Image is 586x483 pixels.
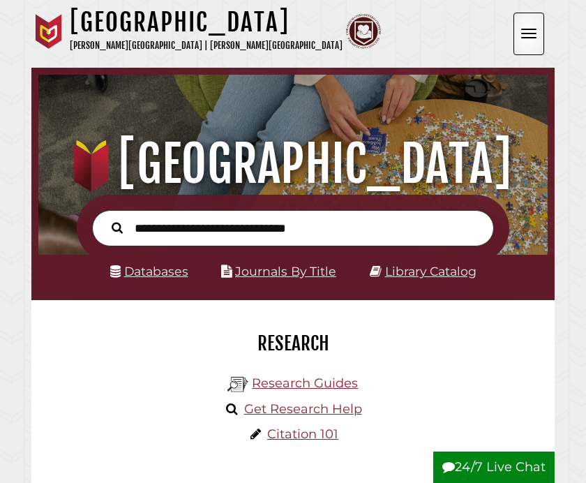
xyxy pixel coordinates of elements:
h1: [GEOGRAPHIC_DATA] [47,133,539,195]
p: [PERSON_NAME][GEOGRAPHIC_DATA] | [PERSON_NAME][GEOGRAPHIC_DATA] [70,38,343,54]
button: Search [105,218,130,236]
button: Open the menu [513,13,544,55]
a: Journals By Title [235,264,336,278]
img: Hekman Library Logo [227,374,248,395]
a: Databases [110,264,188,278]
h2: Research [42,332,544,355]
img: Calvin University [31,14,66,49]
a: Research Guides [252,376,358,391]
a: Library Catalog [385,264,476,278]
img: Calvin Theological Seminary [346,14,381,49]
i: Search [112,222,123,235]
a: Citation 101 [267,426,338,442]
h1: [GEOGRAPHIC_DATA] [70,7,343,38]
a: Get Research Help [244,401,362,417]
